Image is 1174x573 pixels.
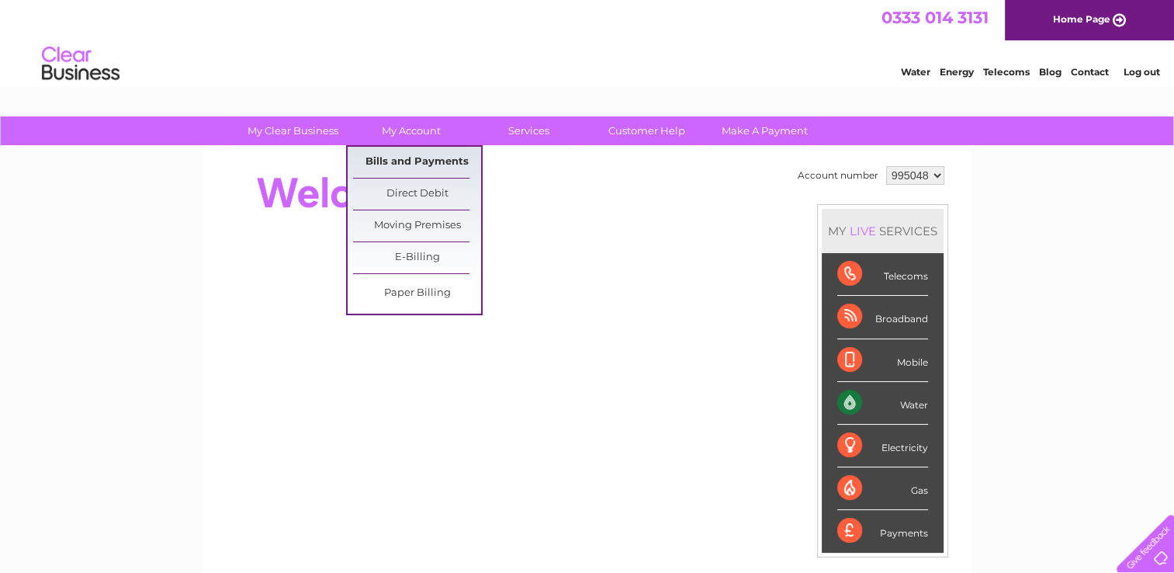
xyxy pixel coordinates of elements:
div: Water [837,382,928,425]
a: Direct Debit [353,179,481,210]
div: Broadband [837,296,928,339]
td: Account number [794,162,882,189]
a: Energy [940,66,974,78]
a: Paper Billing [353,278,481,309]
div: LIVE [847,224,879,238]
a: Bills and Payments [353,147,481,178]
img: logo.png [41,40,120,88]
a: E-Billing [353,242,481,273]
div: Mobile [837,339,928,382]
a: Contact [1071,66,1109,78]
a: Make A Payment [701,116,829,145]
a: Water [901,66,930,78]
div: Gas [837,467,928,510]
a: Services [465,116,593,145]
a: Blog [1039,66,1061,78]
a: Telecoms [983,66,1030,78]
a: Moving Premises [353,210,481,241]
div: Electricity [837,425,928,467]
div: Clear Business is a trading name of Verastar Limited (registered in [GEOGRAPHIC_DATA] No. 3667643... [221,9,954,75]
div: Telecoms [837,253,928,296]
a: My Account [347,116,475,145]
a: Customer Help [583,116,711,145]
a: Log out [1123,66,1159,78]
div: Payments [837,510,928,552]
a: My Clear Business [229,116,357,145]
a: 0333 014 3131 [881,8,989,27]
div: MY SERVICES [822,209,944,253]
